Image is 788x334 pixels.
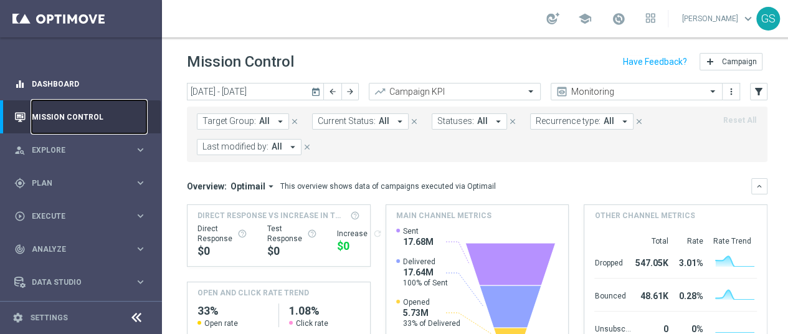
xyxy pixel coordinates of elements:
[14,178,147,188] div: gps_fixed Plan keyboard_arrow_right
[705,57,715,67] i: add
[673,236,703,246] div: Rate
[578,12,592,26] span: school
[32,298,130,332] a: Optibot
[187,181,227,192] h3: Overview:
[14,178,26,189] i: gps_fixed
[197,139,301,155] button: Last modified by: All arrow_drop_down
[14,244,147,254] div: track_changes Analyze keyboard_arrow_right
[681,9,756,28] a: [PERSON_NAME]keyboard_arrow_down
[634,115,645,128] button: close
[32,246,135,253] span: Analyze
[14,112,147,122] button: Mission Control
[32,179,135,187] span: Plan
[536,116,600,126] span: Recurrence type:
[507,115,518,128] button: close
[551,83,723,100] ng-select: Monitoring
[437,116,474,126] span: Statuses:
[337,239,382,254] div: $0
[673,285,703,305] div: 0.28%
[135,276,146,288] i: keyboard_arrow_right
[289,303,360,318] h2: 1.08%
[309,83,324,102] button: today
[700,53,762,70] button: add Campaign
[14,67,146,100] div: Dashboard
[14,100,146,133] div: Mission Control
[619,116,630,127] i: arrow_drop_down
[204,318,238,328] span: Open rate
[197,303,268,318] h2: 33%
[227,181,280,192] button: Optimail arrow_drop_down
[32,146,135,154] span: Explore
[14,145,135,156] div: Explore
[722,57,757,66] span: Campaign
[32,100,146,133] a: Mission Control
[14,79,147,89] div: equalizer Dashboard
[259,116,270,126] span: All
[403,297,460,307] span: Opened
[403,236,434,247] span: 17.68M
[623,57,687,66] input: Have Feedback?
[265,181,277,192] i: arrow_drop_down
[14,244,26,255] i: track_changes
[635,236,668,246] div: Total
[635,252,668,272] div: 547.05K
[202,116,256,126] span: Target Group:
[755,182,764,191] i: keyboard_arrow_down
[14,145,147,155] button: person_search Explore keyboard_arrow_right
[750,83,767,100] button: filter_alt
[530,113,634,130] button: Recurrence type: All arrow_drop_down
[135,210,146,222] i: keyboard_arrow_right
[756,7,780,31] div: GS
[14,178,135,189] div: Plan
[725,84,738,99] button: more_vert
[14,145,26,156] i: person_search
[267,244,317,259] div: $0
[394,116,406,127] i: arrow_drop_down
[280,181,496,192] div: This overview shows data of campaigns executed via Optimail
[32,212,135,220] span: Execute
[275,116,286,127] i: arrow_drop_down
[594,285,630,305] div: Bounced
[726,87,736,97] i: more_vert
[403,307,460,318] span: 5.73M
[290,117,299,126] i: close
[14,211,147,221] div: play_circle_outline Execute keyboard_arrow_right
[594,210,695,221] h4: Other channel metrics
[493,116,504,127] i: arrow_drop_down
[14,211,135,222] div: Execute
[135,243,146,255] i: keyboard_arrow_right
[230,181,265,192] span: Optimail
[14,211,26,222] i: play_circle_outline
[14,244,135,255] div: Analyze
[379,116,389,126] span: All
[741,12,755,26] span: keyboard_arrow_down
[374,85,386,98] i: trending_up
[296,318,328,328] span: Click rate
[403,257,448,267] span: Delivered
[187,83,324,100] input: Select date range
[197,224,247,244] div: Direct Response
[396,210,491,221] h4: Main channel metrics
[197,210,346,221] span: Direct Response VS Increase In Total Mid Shipment Dotcom Transaction Amount
[403,278,448,288] span: 100% of Sent
[135,177,146,189] i: keyboard_arrow_right
[272,141,282,152] span: All
[403,226,434,236] span: Sent
[346,87,354,96] i: arrow_forward
[187,53,294,71] h1: Mission Control
[556,85,568,98] i: preview
[410,117,419,126] i: close
[14,277,147,287] div: Data Studio keyboard_arrow_right
[508,117,517,126] i: close
[477,116,488,126] span: All
[635,285,668,305] div: 48.61K
[14,79,26,90] i: equalizer
[369,83,541,100] ng-select: Campaign KPI
[594,252,630,272] div: Dropped
[604,116,614,126] span: All
[673,252,703,272] div: 3.01%
[635,117,643,126] i: close
[32,67,146,100] a: Dashboard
